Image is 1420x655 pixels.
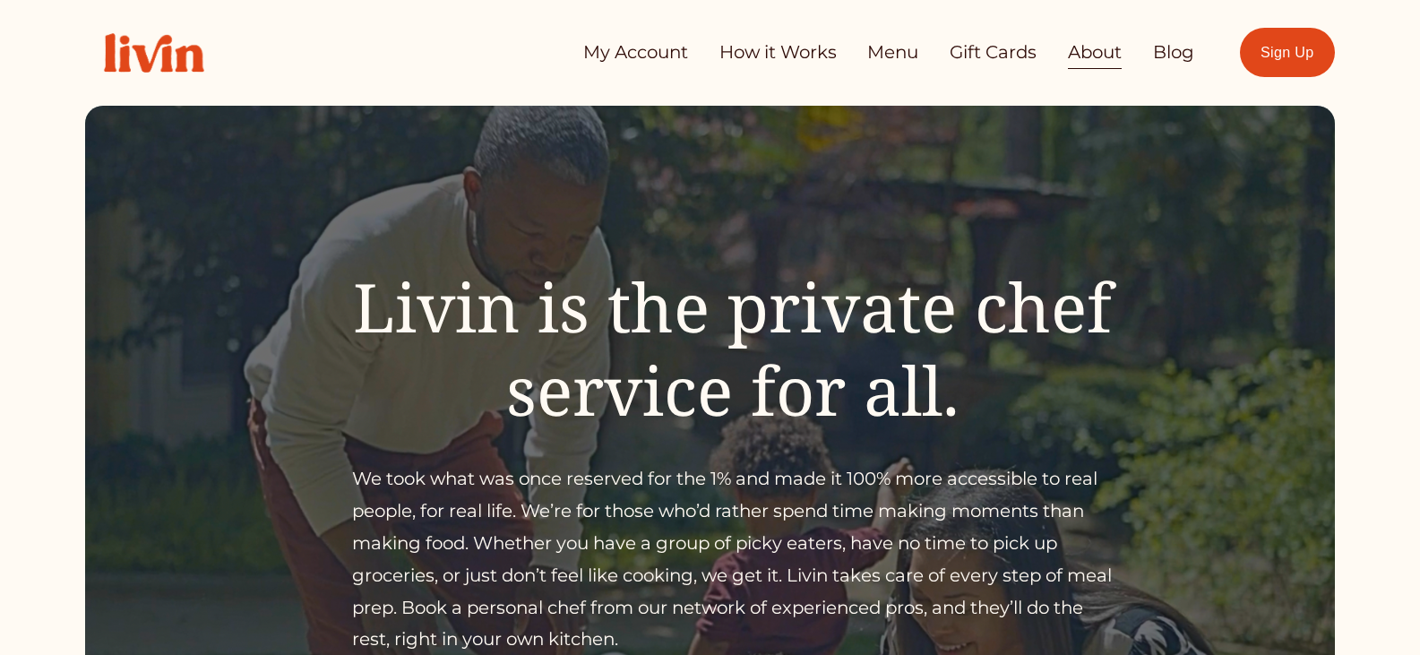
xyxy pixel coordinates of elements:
[352,468,1116,650] span: We took what was once reserved for the 1% and made it 100% more accessible to real people, for re...
[867,35,918,71] a: Menu
[1068,35,1122,71] a: About
[1240,28,1335,77] a: Sign Up
[353,261,1130,435] span: Livin is the private chef service for all.
[1153,35,1194,71] a: Blog
[719,35,837,71] a: How it Works
[85,14,223,91] img: Livin
[583,35,688,71] a: My Account
[950,35,1037,71] a: Gift Cards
